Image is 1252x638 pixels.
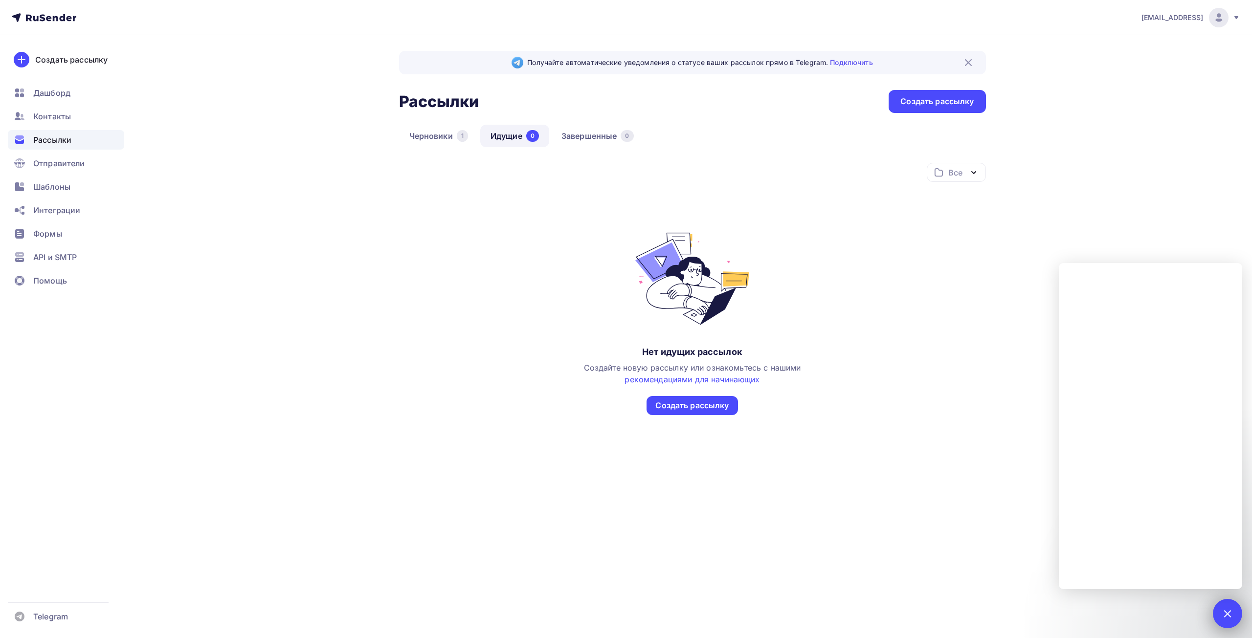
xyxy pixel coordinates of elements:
span: Telegram [33,611,68,622]
div: Все [948,167,962,178]
div: 0 [621,130,633,142]
span: Формы [33,228,62,240]
span: Создайте новую рассылку или ознакомьтесь с нашими [584,363,801,384]
span: Рассылки [33,134,71,146]
a: рекомендациями для начинающих [625,374,760,384]
span: Интеграции [33,204,80,216]
a: Отправители [8,154,124,173]
img: Telegram [512,57,523,68]
a: Черновики1 [399,125,478,147]
a: Контакты [8,107,124,126]
a: Рассылки [8,130,124,150]
span: Дашборд [33,87,70,99]
div: Создать рассылку [655,400,729,411]
span: Контакты [33,110,71,122]
div: 1 [457,130,468,142]
a: [EMAIL_ADDRESS] [1141,8,1240,27]
a: Подключить [830,58,872,66]
span: Шаблоны [33,181,70,193]
a: Формы [8,224,124,243]
span: API и SMTP [33,251,77,263]
a: Шаблоны [8,177,124,197]
div: Создать рассылку [900,96,974,107]
span: Помощь [33,275,67,286]
div: 0 [526,130,539,142]
h2: Рассылки [399,92,479,111]
a: Идущие0 [480,125,549,147]
div: Нет идущих рассылок [642,346,742,358]
span: Отправители [33,157,85,169]
span: Получайте автоматические уведомления о статусе ваших рассылок прямо в Telegram. [527,58,872,67]
span: [EMAIL_ADDRESS] [1141,13,1203,22]
button: Все [927,163,986,182]
a: Дашборд [8,83,124,103]
a: Завершенные0 [551,125,644,147]
div: Создать рассылку [35,54,108,66]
